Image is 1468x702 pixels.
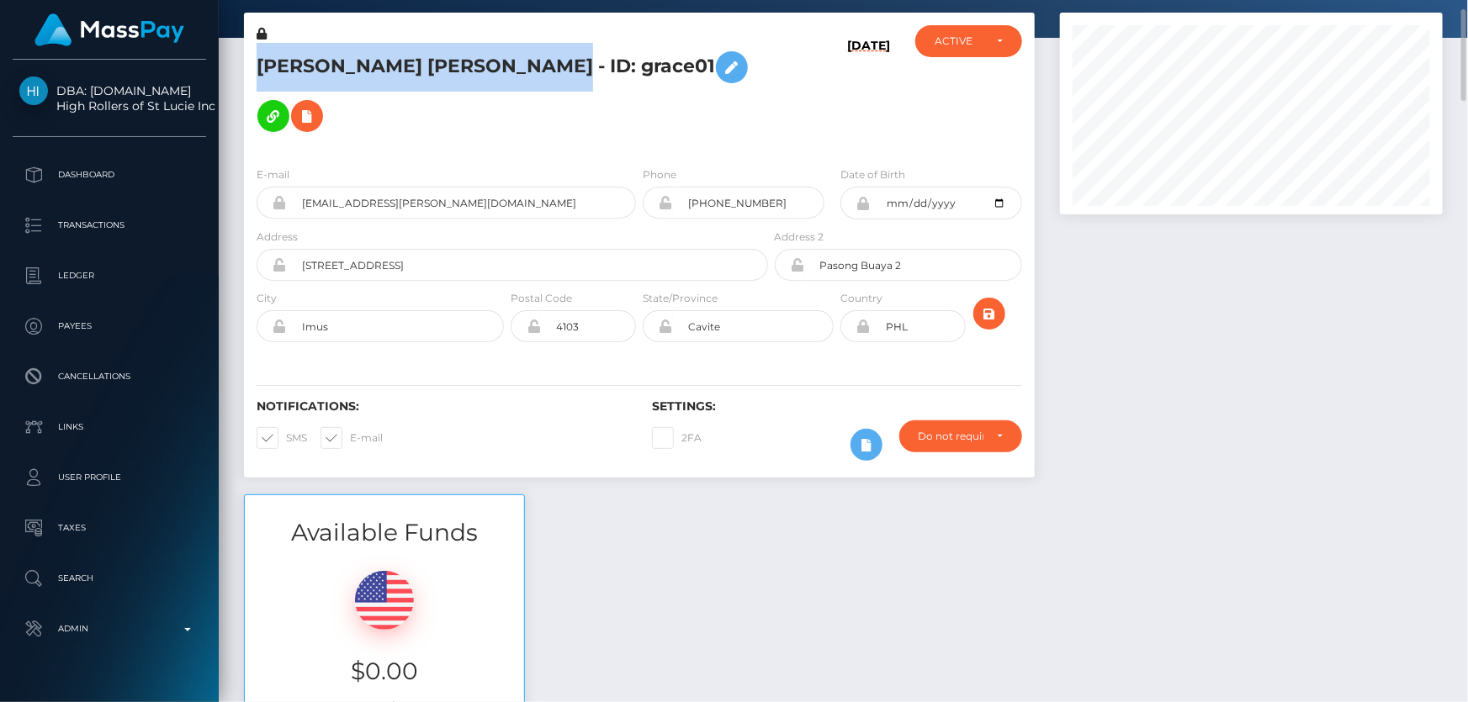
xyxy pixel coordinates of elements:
h6: Settings: [652,399,1022,414]
label: State/Province [643,291,718,306]
label: Address 2 [775,230,824,245]
p: Admin [19,616,199,641]
button: Do not require [899,420,1022,452]
h6: Notifications: [257,399,627,414]
h6: [DATE] [847,39,890,146]
a: Dashboard [13,154,206,196]
p: User Profile [19,465,199,490]
a: Search [13,557,206,599]
p: Links [19,414,199,440]
a: Ledger [13,255,206,297]
button: ACTIVE [915,25,1022,57]
a: Payees [13,305,206,347]
p: Transactions [19,213,199,238]
p: Ledger [19,263,199,288]
label: E-mail [257,167,289,182]
label: Country [840,291,882,306]
label: Phone [643,167,676,182]
img: High Rollers of St Lucie Inc [19,77,48,105]
label: Postal Code [511,291,572,306]
span: DBA: [DOMAIN_NAME] High Rollers of St Lucie Inc [13,83,206,113]
a: Taxes [13,507,206,549]
label: Address [257,230,298,245]
img: USD.png [355,571,414,630]
h5: [PERSON_NAME] [PERSON_NAME] - ID: grace01 [257,43,759,140]
img: MassPay Logo [34,13,184,46]
label: City [257,291,277,306]
label: Date of Birth [840,167,905,182]
a: Transactions [13,204,206,246]
a: Cancellations [13,356,206,398]
p: Payees [19,314,199,339]
a: Admin [13,608,206,650]
p: Cancellations [19,364,199,389]
div: ACTIVE [935,34,983,48]
p: Search [19,566,199,591]
h3: $0.00 [257,655,511,688]
label: 2FA [652,427,702,449]
p: Taxes [19,515,199,541]
a: Links [13,406,206,448]
label: SMS [257,427,307,449]
a: User Profile [13,457,206,499]
label: E-mail [321,427,383,449]
div: Do not require [919,430,983,443]
h3: Available Funds [245,516,524,549]
p: Dashboard [19,162,199,187]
